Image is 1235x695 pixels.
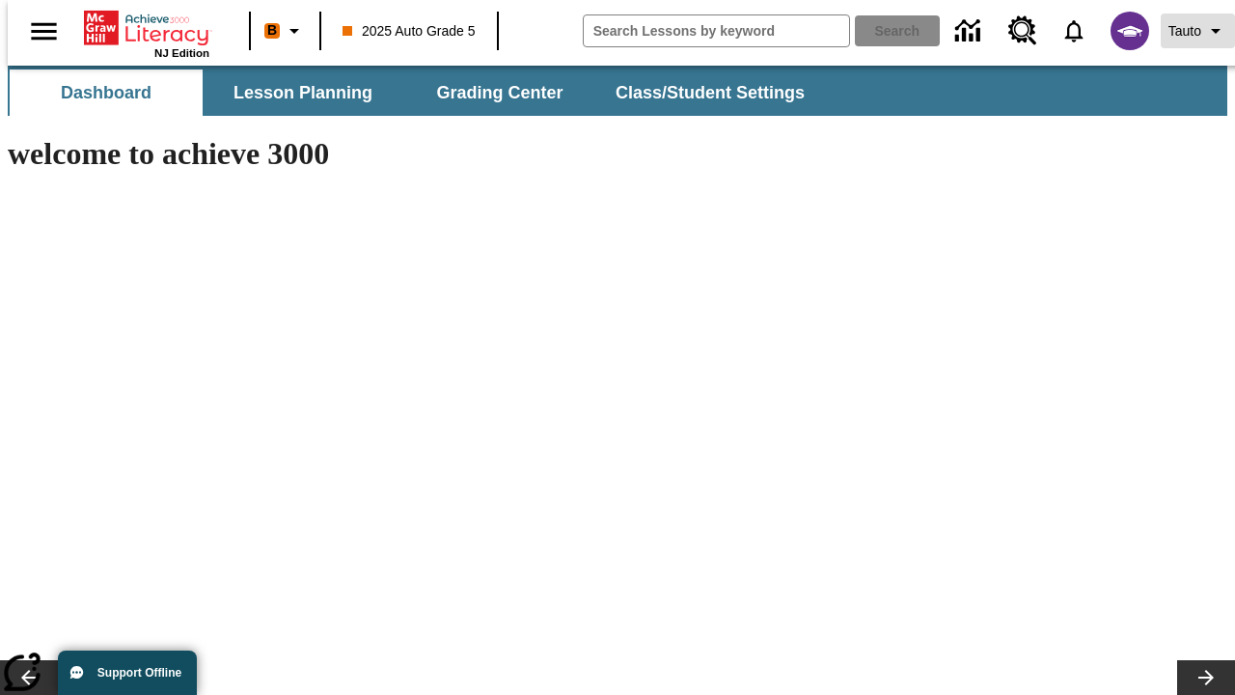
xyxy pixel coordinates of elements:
span: B [267,18,277,42]
div: SubNavbar [8,66,1227,116]
button: Grading Center [403,69,596,116]
a: Home [84,9,209,47]
button: Open side menu [15,3,72,60]
button: Boost Class color is orange. Change class color [257,14,314,48]
img: avatar image [1111,12,1149,50]
input: search field [584,15,849,46]
button: Class/Student Settings [600,69,820,116]
div: SubNavbar [8,69,822,116]
span: Support Offline [97,666,181,680]
a: Data Center [944,5,997,58]
span: Lesson Planning [233,82,372,104]
span: Dashboard [61,82,151,104]
button: Select a new avatar [1099,6,1161,56]
button: Lesson carousel, Next [1177,660,1235,695]
span: 2025 Auto Grade 5 [343,21,476,42]
button: Support Offline [58,651,197,695]
button: Profile/Settings [1161,14,1235,48]
button: Dashboard [10,69,203,116]
span: Grading Center [436,82,563,104]
span: NJ Edition [154,47,209,59]
a: Notifications [1049,6,1099,56]
button: Lesson Planning [206,69,399,116]
span: Tauto [1168,21,1201,42]
span: Class/Student Settings [616,82,805,104]
a: Resource Center, Will open in new tab [997,5,1049,57]
div: Home [84,7,209,59]
h1: welcome to achieve 3000 [8,136,841,172]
